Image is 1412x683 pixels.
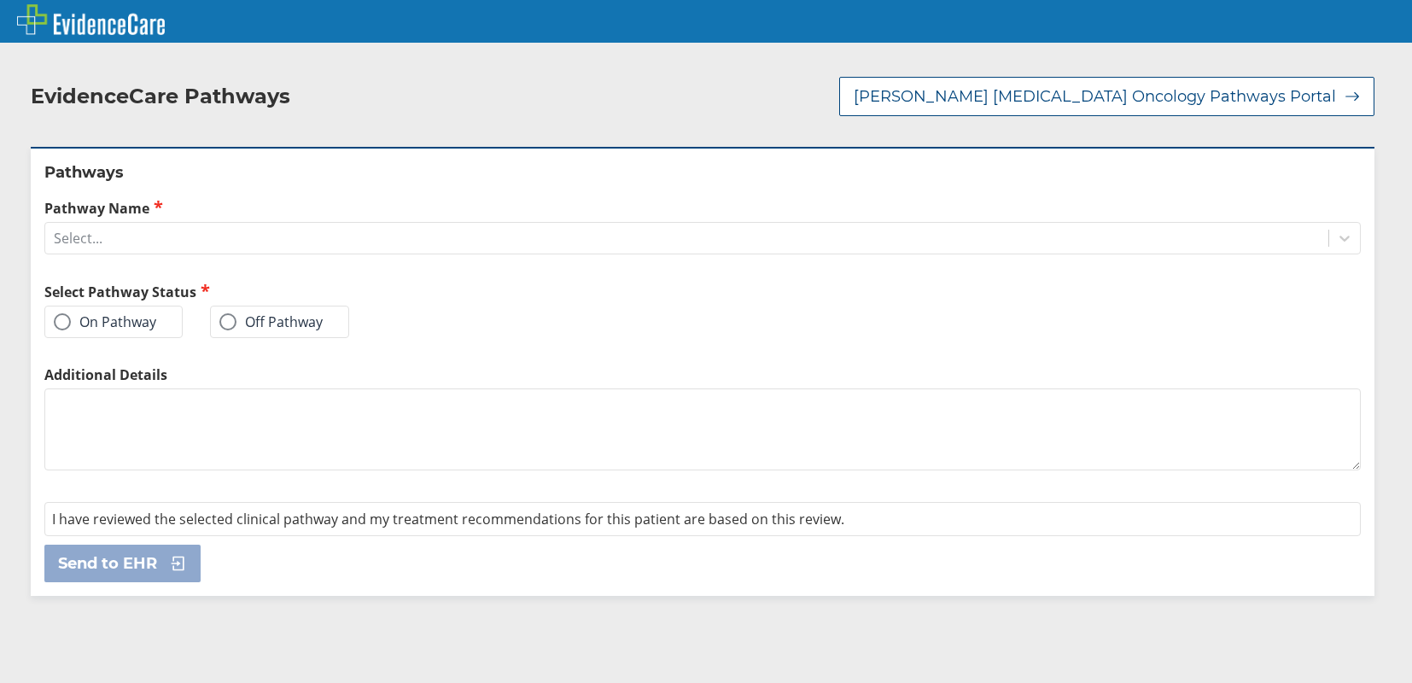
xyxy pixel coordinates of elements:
[219,313,323,330] label: Off Pathway
[54,313,156,330] label: On Pathway
[854,86,1336,107] span: [PERSON_NAME] [MEDICAL_DATA] Oncology Pathways Portal
[44,282,696,301] h2: Select Pathway Status
[44,198,1361,218] label: Pathway Name
[44,545,201,582] button: Send to EHR
[17,4,165,35] img: EvidenceCare
[58,553,157,574] span: Send to EHR
[52,510,844,528] span: I have reviewed the selected clinical pathway and my treatment recommendations for this patient a...
[44,162,1361,183] h2: Pathways
[839,77,1374,116] button: [PERSON_NAME] [MEDICAL_DATA] Oncology Pathways Portal
[31,84,290,109] h2: EvidenceCare Pathways
[54,229,102,248] div: Select...
[44,365,1361,384] label: Additional Details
